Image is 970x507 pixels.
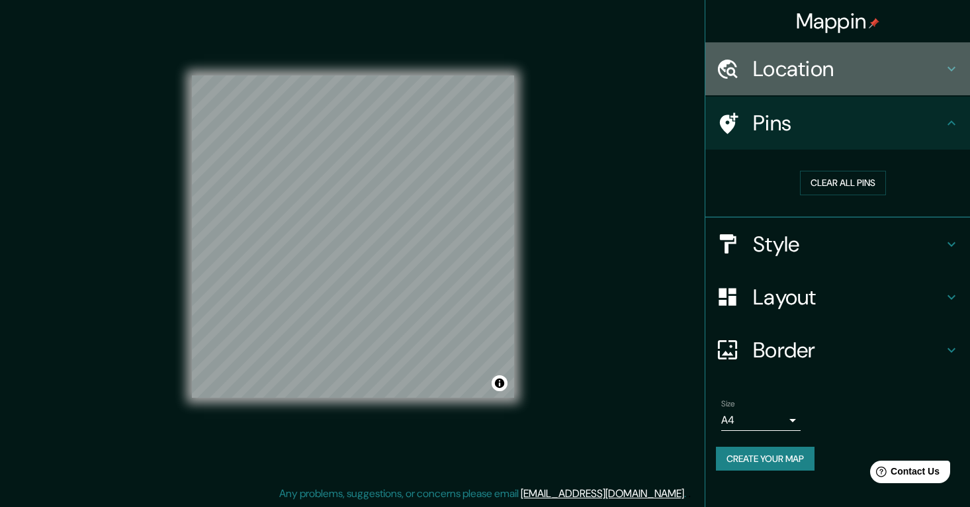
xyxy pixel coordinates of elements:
[753,231,944,257] h4: Style
[753,337,944,363] h4: Border
[688,486,691,502] div: .
[705,271,970,324] div: Layout
[852,455,955,492] iframe: Help widget launcher
[279,486,686,502] p: Any problems, suggestions, or concerns please email .
[705,97,970,150] div: Pins
[753,56,944,82] h4: Location
[686,486,688,502] div: .
[753,284,944,310] h4: Layout
[705,42,970,95] div: Location
[192,75,514,398] canvas: Map
[521,486,684,500] a: [EMAIL_ADDRESS][DOMAIN_NAME]
[705,324,970,377] div: Border
[753,110,944,136] h4: Pins
[800,171,886,195] button: Clear all pins
[716,447,815,471] button: Create your map
[721,410,801,431] div: A4
[705,218,970,271] div: Style
[869,18,879,28] img: pin-icon.png
[492,375,507,391] button: Toggle attribution
[721,398,735,409] label: Size
[796,8,880,34] h4: Mappin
